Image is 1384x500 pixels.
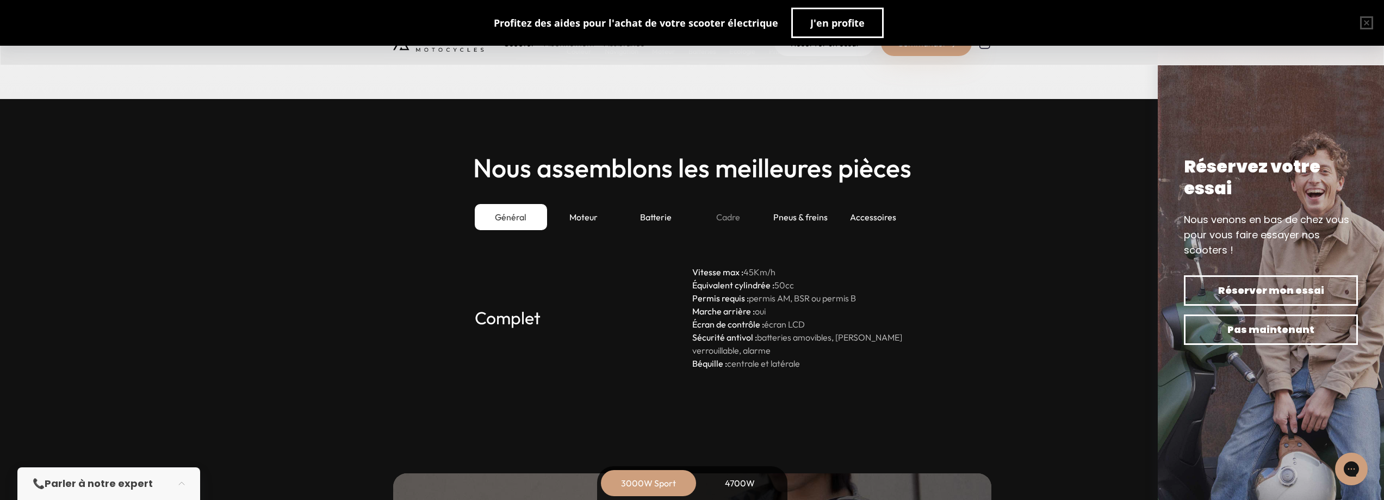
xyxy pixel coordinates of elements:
div: Cadre [692,204,765,230]
span: 50 [774,280,785,291]
span: 45 [743,267,754,277]
span: permis AM, BSR ou permis B [749,293,856,304]
strong: Équivalent cylindrée : [692,280,774,291]
strong: Permis requis : [692,293,749,304]
strong: Sécurité antivol : [692,332,757,343]
h3: Complet [475,266,692,370]
h2: Nous assemblons les meilleures pièces [473,153,911,182]
div: 4700W [697,470,784,496]
p: Km/h cc oui écran LCD batteries amovibles, [PERSON_NAME] verrouillable, alarme centrale et latérale [692,266,910,370]
div: Accessoires [837,204,909,230]
div: Général [475,204,547,230]
div: Pneus & freins [765,204,837,230]
div: Moteur [547,204,619,230]
strong: Marche arrière : [692,306,755,317]
div: 3000W Sport [605,470,692,496]
strong: Vitesse max : [692,267,743,277]
strong: Écran de contrôle : [692,319,764,330]
strong: Béquille : [692,358,727,369]
iframe: Gorgias live chat messenger [1330,449,1373,489]
div: Batterie [619,204,692,230]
